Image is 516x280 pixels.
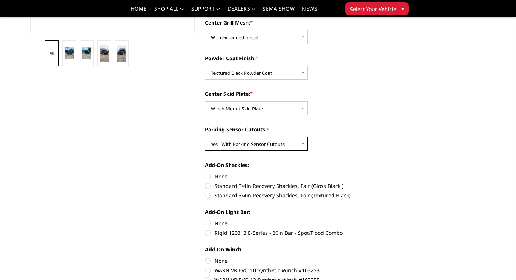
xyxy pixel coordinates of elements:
[205,208,369,216] label: Add-On Light Bar:
[205,266,369,274] label: WARN VR EVO 10 Synthetic Winch #103253
[205,219,369,227] label: None
[65,47,74,59] img: 2019-2025 Ram 2500-3500 - T2 Series - Extreme Front Bumper (receiver or winch)
[191,6,220,17] a: Support
[345,2,409,15] button: Select Your Vehicle
[47,51,57,55] img: 2019-2025 Ram 2500-3500 - T2 Series - Extreme Front Bumper (receiver or winch)
[117,45,126,61] img: 2019-2025 Ram 2500-3500 - T2 Series - Extreme Front Bumper (receiver or winch)
[205,246,369,253] label: Add-On Winch:
[205,182,369,190] label: Standard 3/4in Recovery Shackles, Pair (Gloss Black )
[205,161,369,169] label: Add-On Shackles:
[350,5,396,13] span: Select Your Vehicle
[100,45,109,61] img: 2019-2025 Ram 2500-3500 - T2 Series - Extreme Front Bumper (receiver or winch)
[205,19,369,26] label: Center Grill Mesh:
[154,6,184,17] a: shop all
[205,192,369,199] label: Standard 3/4in Recovery Shackles, Pair (Textured Black)
[205,257,369,265] label: None
[205,126,369,133] label: Parking Sensor Cutouts:
[82,47,91,59] img: 2019-2025 Ram 2500-3500 - T2 Series - Extreme Front Bumper (receiver or winch)
[131,6,147,17] a: Home
[205,229,369,237] label: Rigid 120313 E-Series - 20in Bar - Spot/Flood Combo
[205,54,369,62] label: Powder Coat Finish:
[263,6,295,17] a: SEMA Show
[205,90,369,98] label: Center Skid Plate:
[479,245,516,280] iframe: Chat Widget
[205,172,369,180] label: None
[228,6,256,17] a: Dealers
[401,5,404,12] span: ▾
[302,6,317,17] a: News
